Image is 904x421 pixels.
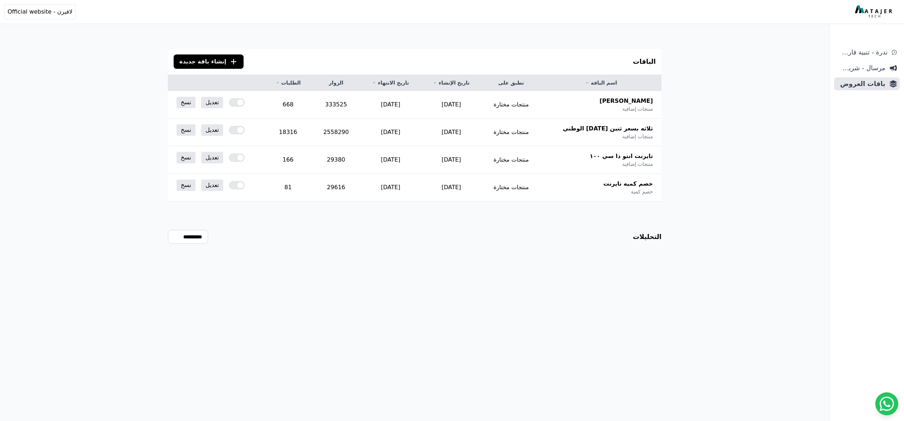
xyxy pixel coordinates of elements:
[633,57,656,67] h3: الباقات
[421,146,482,174] td: [DATE]
[549,79,653,86] a: اسم الباقة
[622,133,653,140] span: منتجات إضافية
[273,79,303,86] a: الطلبات
[603,180,653,188] span: خصم كميه تايرنت
[590,152,653,161] span: تايرنت انتو ذا سي ١٠٠
[176,152,196,163] a: نسخ
[4,4,76,19] button: لافيرن - Official website
[201,180,223,191] a: تعديل
[837,63,885,73] span: مرسال - شريط دعاية
[201,124,223,136] a: تعديل
[264,146,312,174] td: 166
[430,79,473,86] a: تاريخ الإنشاء
[837,79,885,89] span: باقات العروض
[481,146,541,174] td: منتجات مختارة
[174,54,244,69] button: إنشاء باقة جديدة
[481,75,541,91] th: تطبق على
[421,174,482,201] td: [DATE]
[8,8,72,16] span: لافيرن - Official website
[481,174,541,201] td: منتجات مختارة
[176,124,196,136] a: نسخ
[312,91,360,119] td: 333525
[421,119,482,146] td: [DATE]
[360,174,421,201] td: [DATE]
[369,79,413,86] a: تاريخ الانتهاء
[201,97,223,108] a: تعديل
[176,97,196,108] a: نسخ
[176,180,196,191] a: نسخ
[563,124,653,133] span: ثلاثه بسعر ثنين [DATE] الوطني
[481,91,541,119] td: منتجات مختارة
[312,174,360,201] td: 29616
[481,119,541,146] td: منتجات مختارة
[599,97,653,105] span: [PERSON_NAME]
[312,119,360,146] td: 2558290
[201,152,223,163] a: تعديل
[360,119,421,146] td: [DATE]
[312,146,360,174] td: 29380
[264,174,312,201] td: 81
[421,91,482,119] td: [DATE]
[855,5,894,18] img: MatajerTech Logo
[360,146,421,174] td: [DATE]
[360,91,421,119] td: [DATE]
[631,188,653,195] span: خصم كمية
[264,91,312,119] td: 668
[264,119,312,146] td: 18316
[622,105,653,113] span: منتجات إضافية
[312,75,360,91] th: الزوار
[179,57,226,66] span: إنشاء باقة جديدة
[837,47,887,57] span: ندرة - تنبية قارب علي النفاذ
[622,161,653,168] span: منتجات إضافية
[633,232,661,242] h3: التحليلات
